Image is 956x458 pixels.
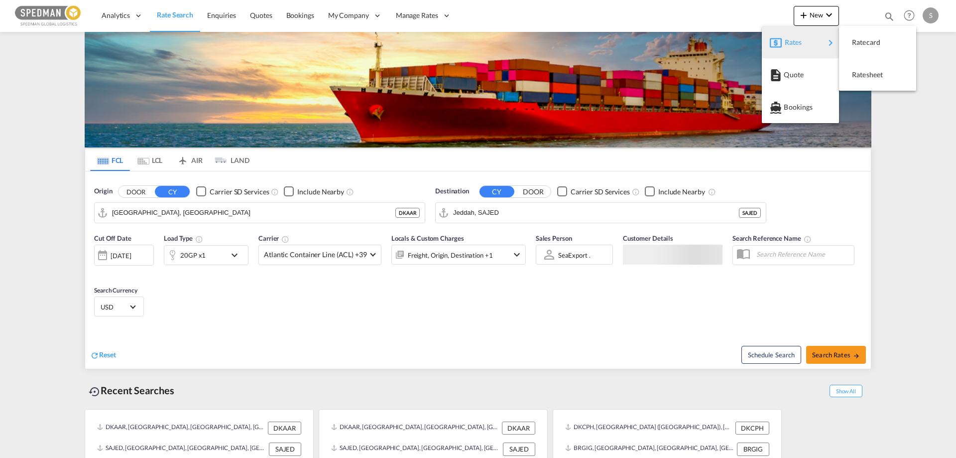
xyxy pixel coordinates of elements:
div: Bookings [770,95,831,120]
span: Rates [785,32,797,52]
md-icon: icon-chevron-right [825,37,836,49]
span: Bookings [784,97,795,117]
div: Quote [770,62,831,87]
button: Quote [762,58,839,91]
span: Quote [784,65,795,85]
button: Bookings [762,91,839,123]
